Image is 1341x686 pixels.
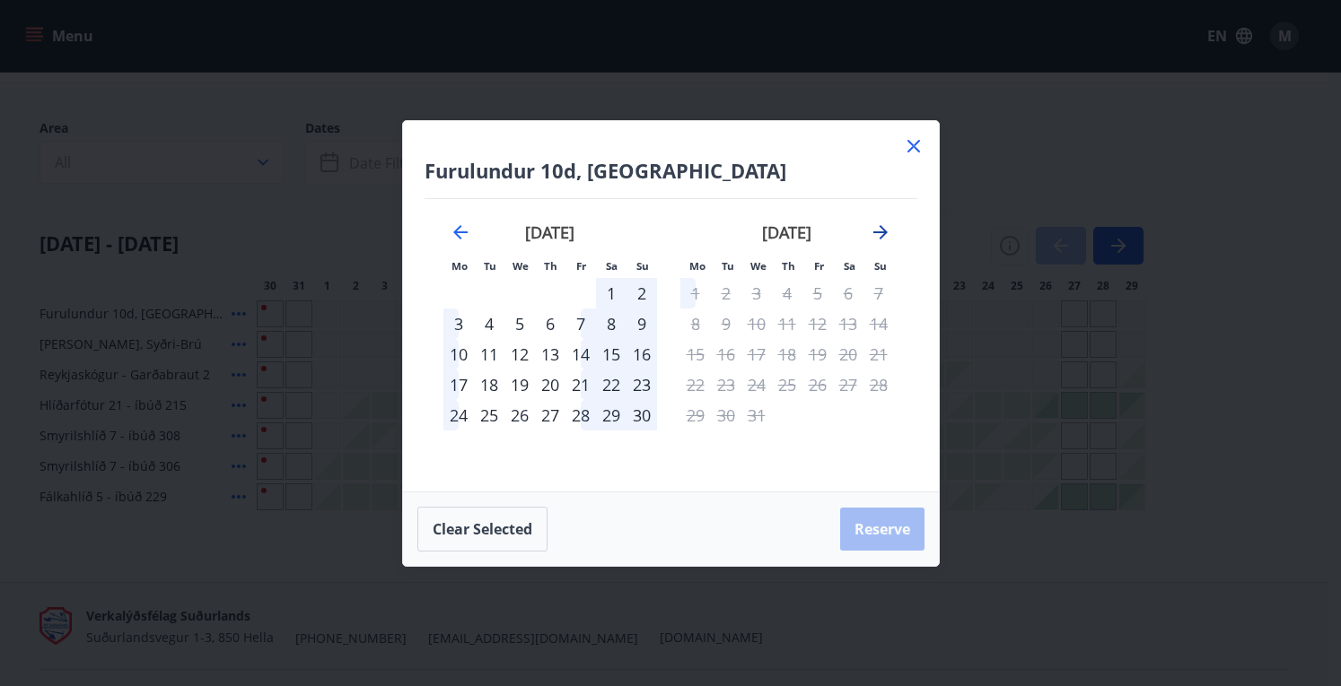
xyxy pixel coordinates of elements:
div: 11 [474,339,504,369]
div: 2 [627,278,657,308]
td: Not available. Monday, December 1, 2025 [680,278,711,308]
div: 3 [443,308,474,339]
td: Not available. Tuesday, December 9, 2025 [711,308,741,339]
td: Not available. Saturday, December 13, 2025 [833,308,863,339]
td: Choose Monday, November 17, 2025 as your check-in date. It’s available. [443,369,474,400]
td: Not available. Thursday, December 25, 2025 [772,369,802,400]
div: 13 [535,339,565,369]
td: Not available. Thursday, December 4, 2025 [772,278,802,308]
td: Not available. Wednesday, December 3, 2025 [741,278,772,308]
small: Tu [484,259,496,273]
td: Not available. Tuesday, December 16, 2025 [711,339,741,369]
div: 17 [443,369,474,400]
td: Choose Friday, November 7, 2025 as your check-in date. It’s available. [565,308,596,339]
td: Not available. Wednesday, December 24, 2025 [741,369,772,400]
div: Move forward to switch to the next month. [870,221,891,243]
div: 27 [535,400,565,430]
div: 8 [596,308,627,339]
div: 7 [565,308,596,339]
small: We [750,259,767,273]
div: Only check out available [680,278,711,308]
td: Not available. Friday, December 5, 2025 [802,278,833,308]
div: 14 [565,339,596,369]
div: 6 [535,308,565,339]
small: We [513,259,529,273]
small: Su [636,259,649,273]
td: Choose Monday, November 3, 2025 as your check-in date. It’s available. [443,308,474,339]
td: Not available. Wednesday, December 17, 2025 [741,339,772,369]
td: Not available. Monday, December 15, 2025 [680,339,711,369]
td: Choose Friday, November 21, 2025 as your check-in date. It’s available. [565,369,596,400]
td: Not available. Thursday, December 18, 2025 [772,339,802,369]
td: Not available. Tuesday, December 23, 2025 [711,369,741,400]
td: Not available. Saturday, December 20, 2025 [833,339,863,369]
td: Not available. Sunday, December 21, 2025 [863,339,894,369]
div: Move backward to switch to the previous month. [450,221,471,243]
strong: [DATE] [525,221,574,243]
td: Not available. Sunday, December 7, 2025 [863,278,894,308]
h4: Furulundur 10d, [GEOGRAPHIC_DATA] [425,157,917,184]
td: Choose Friday, November 14, 2025 as your check-in date. It’s available. [565,339,596,369]
div: 24 [443,400,474,430]
small: Th [544,259,557,273]
td: Not available. Sunday, December 28, 2025 [863,369,894,400]
td: Choose Friday, November 28, 2025 as your check-in date. It’s available. [565,400,596,430]
td: Not available. Saturday, December 6, 2025 [833,278,863,308]
td: Not available. Wednesday, December 10, 2025 [741,308,772,339]
td: Not available. Monday, December 29, 2025 [680,400,711,430]
td: Choose Saturday, November 29, 2025 as your check-in date. It’s available. [596,400,627,430]
strong: [DATE] [762,221,811,243]
td: Choose Saturday, November 8, 2025 as your check-in date. It’s available. [596,308,627,339]
td: Not available. Friday, December 12, 2025 [802,308,833,339]
small: Sa [606,259,618,273]
div: 1 [596,278,627,308]
td: Not available. Thursday, December 11, 2025 [772,308,802,339]
td: Choose Thursday, November 20, 2025 as your check-in date. It’s available. [535,369,565,400]
div: 21 [565,369,596,400]
small: Fr [576,259,586,273]
td: Choose Wednesday, November 26, 2025 as your check-in date. It’s available. [504,400,535,430]
td: Choose Saturday, November 1, 2025 as your check-in date. It’s available. [596,278,627,308]
div: 28 [565,400,596,430]
td: Not available. Wednesday, December 31, 2025 [741,400,772,430]
small: Mo [451,259,468,273]
td: Choose Wednesday, November 19, 2025 as your check-in date. It’s available. [504,369,535,400]
td: Choose Sunday, November 30, 2025 as your check-in date. It’s available. [627,400,657,430]
td: Choose Thursday, November 13, 2025 as your check-in date. It’s available. [535,339,565,369]
td: Not available. Friday, December 19, 2025 [802,339,833,369]
div: 30 [627,400,657,430]
td: Choose Monday, November 24, 2025 as your check-in date. It’s available. [443,400,474,430]
div: 22 [596,369,627,400]
td: Choose Monday, November 10, 2025 as your check-in date. It’s available. [443,339,474,369]
div: Calendar [425,199,917,470]
div: 18 [474,369,504,400]
small: Tu [722,259,734,273]
small: Th [782,259,795,273]
div: 15 [596,339,627,369]
td: Not available. Monday, December 8, 2025 [680,308,711,339]
small: Su [874,259,887,273]
td: Choose Tuesday, November 4, 2025 as your check-in date. It’s available. [474,308,504,339]
small: Sa [844,259,855,273]
td: Not available. Tuesday, December 2, 2025 [711,278,741,308]
td: Not available. Tuesday, December 30, 2025 [711,400,741,430]
td: Choose Sunday, November 16, 2025 as your check-in date. It’s available. [627,339,657,369]
small: Fr [814,259,824,273]
td: Not available. Friday, December 26, 2025 [802,369,833,400]
button: Clear selected [417,507,548,551]
div: 23 [627,369,657,400]
td: Choose Tuesday, November 25, 2025 as your check-in date. It’s available. [474,400,504,430]
div: 9 [627,308,657,339]
div: 29 [596,400,627,430]
div: 16 [627,339,657,369]
td: Choose Saturday, November 22, 2025 as your check-in date. It’s available. [596,369,627,400]
td: Choose Tuesday, November 11, 2025 as your check-in date. It’s available. [474,339,504,369]
td: Not available. Sunday, December 14, 2025 [863,308,894,339]
small: Mo [689,259,706,273]
div: 25 [474,400,504,430]
div: 26 [504,400,535,430]
div: 20 [535,369,565,400]
td: Choose Wednesday, November 12, 2025 as your check-in date. It’s available. [504,339,535,369]
td: Choose Sunday, November 2, 2025 as your check-in date. It’s available. [627,278,657,308]
td: Choose Wednesday, November 5, 2025 as your check-in date. It’s available. [504,308,535,339]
